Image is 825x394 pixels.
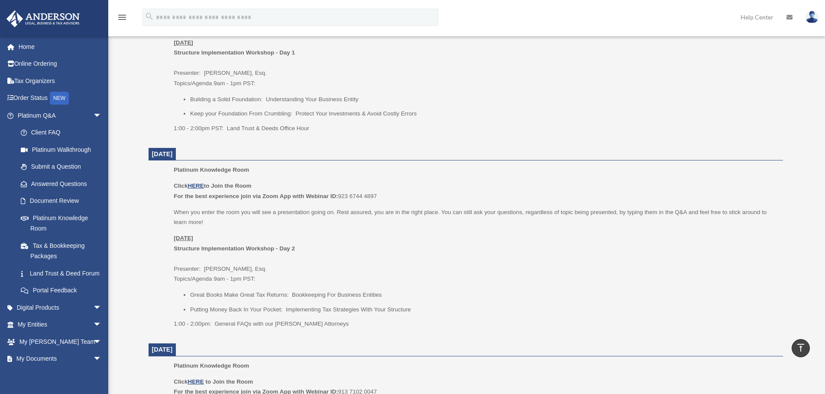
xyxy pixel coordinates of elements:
span: Platinum Knowledge Room [174,362,249,369]
a: Document Review [12,192,115,210]
a: Order StatusNEW [6,90,115,107]
b: For the best experience join via Zoom App with Webinar ID: [174,193,338,199]
span: arrow_drop_down [93,107,110,125]
div: NEW [50,92,69,105]
a: Home [6,38,115,55]
a: Platinum Walkthrough [12,141,115,158]
span: arrow_drop_down [93,299,110,317]
a: Platinum Knowledge Room [12,209,110,237]
span: Platinum Knowledge Room [174,167,249,173]
a: Digital Productsarrow_drop_down [6,299,115,316]
b: to Join the Room [206,378,253,385]
span: [DATE] [152,151,173,157]
span: arrow_drop_down [93,316,110,334]
span: arrow_drop_down [93,333,110,351]
a: Tax Organizers [6,72,115,90]
a: Submit a Question [12,158,115,176]
u: [DATE] [174,235,193,241]
p: 1:00 - 2:00pm PST: Land Trust & Deeds Office Hour [174,123,776,134]
a: Land Trust & Deed Forum [12,265,115,282]
b: Structure Implementation Workshop - Day 2 [174,245,295,252]
li: Great Books Make Great Tax Returns: Bookkeeping For Business Entities [190,290,777,300]
i: menu [117,12,127,22]
a: My [PERSON_NAME] Teamarrow_drop_down [6,333,115,350]
span: arrow_drop_down [93,350,110,368]
a: Answered Questions [12,175,115,192]
a: Platinum Q&Aarrow_drop_down [6,107,115,124]
a: HERE [188,183,204,189]
b: Structure Implementation Workshop - Day 1 [174,49,295,56]
a: vertical_align_top [792,339,810,357]
li: Putting Money Back In Your Pocket: Implementing Tax Strategies With Your Structure [190,304,777,315]
b: Click to Join the Room [174,183,251,189]
a: My Entitiesarrow_drop_down [6,316,115,333]
p: Presenter: [PERSON_NAME], Esq. Topics/Agenda 9am - 1pm PST: [174,233,776,284]
li: Building a Solid Foundation: Understanding Your Business Entity [190,94,777,105]
p: When you enter the room you will see a presentation going on. Rest assured, you are in the right ... [174,207,776,227]
li: Keep your Foundation From Crumbling: Protect Your Investments & Avoid Costly Errors [190,109,777,119]
a: Tax & Bookkeeping Packages [12,237,115,265]
a: HERE [188,378,204,385]
p: 1:00 - 2:00pm: General FAQs with our [PERSON_NAME] Attorneys [174,319,776,329]
a: Portal Feedback [12,282,115,299]
span: [DATE] [152,346,173,353]
p: Presenter: [PERSON_NAME], Esq. Topics/Agenda 9am - 1pm PST: [174,38,776,89]
a: My Documentsarrow_drop_down [6,350,115,368]
img: User Pic [806,11,819,23]
a: Online Ordering [6,55,115,73]
a: menu [117,15,127,22]
p: 923 6744 4897 [174,181,776,201]
a: Client FAQ [12,124,115,141]
u: [DATE] [174,39,193,46]
img: Anderson Advisors Platinum Portal [4,10,82,27]
i: search [145,12,154,21]
i: vertical_align_top [796,343,806,353]
b: Click [174,378,205,385]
